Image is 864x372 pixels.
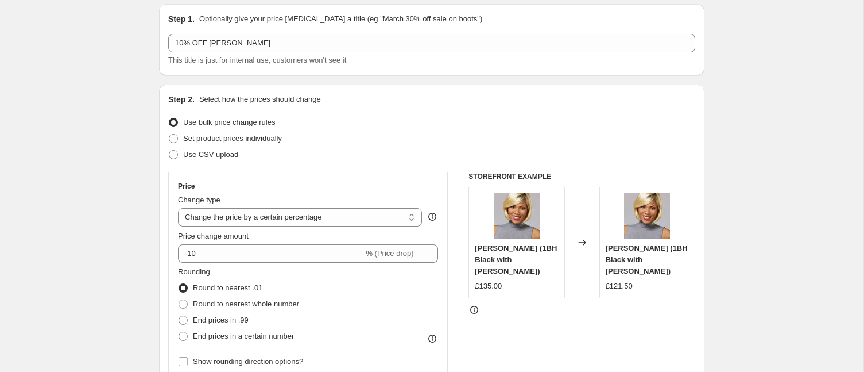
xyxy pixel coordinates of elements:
[178,195,220,204] span: Change type
[168,34,695,52] input: 30% off holiday sale
[475,244,557,275] span: [PERSON_NAME] (1BH Black with [PERSON_NAME])
[475,281,502,292] div: £135.00
[168,13,195,25] h2: Step 1.
[494,193,540,239] img: jayde_80x.jpg
[178,182,195,191] h3: Price
[178,244,363,263] input: -15
[183,150,238,159] span: Use CSV upload
[193,357,303,366] span: Show rounding direction options?
[193,300,299,308] span: Round to nearest whole number
[168,94,195,105] h2: Step 2.
[366,249,413,258] span: % (Price drop)
[168,56,346,64] span: This title is just for internal use, customers won't see it
[193,332,294,340] span: End prices in a certain number
[178,267,210,276] span: Rounding
[427,211,438,223] div: help
[183,118,275,126] span: Use bulk price change rules
[199,94,321,105] p: Select how the prices should change
[178,232,249,240] span: Price change amount
[606,244,688,275] span: [PERSON_NAME] (1BH Black with [PERSON_NAME])
[193,316,249,324] span: End prices in .99
[199,13,482,25] p: Optionally give your price [MEDICAL_DATA] a title (eg "March 30% off sale on boots")
[468,172,695,181] h6: STOREFRONT EXAMPLE
[606,281,633,292] div: £121.50
[193,283,262,292] span: Round to nearest .01
[624,193,670,239] img: jayde_80x.jpg
[183,134,282,143] span: Set product prices individually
